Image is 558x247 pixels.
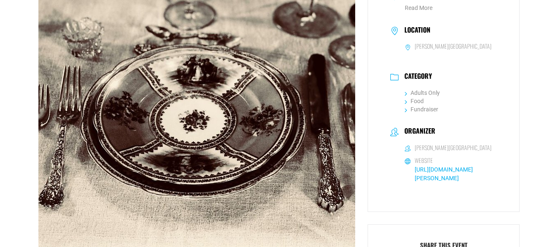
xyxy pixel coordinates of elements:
a: Fundraiser [405,106,438,113]
h6: [PERSON_NAME][GEOGRAPHIC_DATA] [415,144,492,151]
a: Adults Only [405,89,440,96]
h3: Organizer [400,127,435,137]
a: Read More [405,5,432,11]
h3: Location [400,26,430,36]
h6: Website [415,157,433,164]
a: [URL][DOMAIN_NAME][PERSON_NAME] [415,166,473,181]
a: Food [405,98,424,104]
h3: Category [400,72,432,82]
h6: [PERSON_NAME][GEOGRAPHIC_DATA] [415,42,492,50]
